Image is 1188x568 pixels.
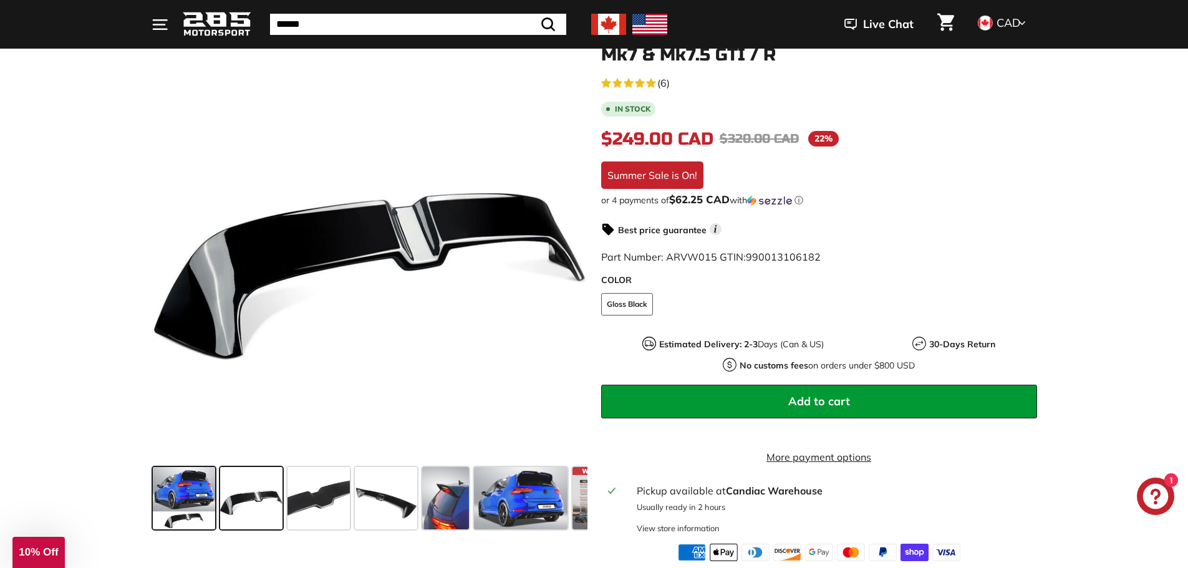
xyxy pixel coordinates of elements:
[601,194,1037,206] div: or 4 payments of$62.25 CADwithSezzle Click to learn more about Sezzle
[808,131,839,147] span: 22%
[740,360,808,371] strong: No customs fees
[601,161,703,189] div: Summer Sale is On!
[720,131,799,147] span: $320.00 CAD
[930,3,962,46] a: Cart
[740,359,915,372] p: on orders under $800 USD
[746,251,821,263] span: 990013106182
[657,75,670,90] span: (6)
[601,74,1037,90] a: 4.7 rating (6 votes)
[837,544,865,561] img: master
[601,128,713,150] span: $249.00 CAD
[828,9,930,40] button: Live Chat
[741,544,770,561] img: diners_club
[773,544,801,561] img: discover
[901,544,929,561] img: shopify_pay
[601,274,1037,287] label: COLOR
[710,223,722,235] span: i
[726,484,823,497] strong: Candiac Warehouse
[12,537,65,568] div: 10% Off
[747,195,792,206] img: Sezzle
[270,14,566,35] input: Search
[869,544,897,561] img: paypal
[678,544,706,561] img: american_express
[932,544,960,561] img: visa
[659,338,824,351] p: Days (Can & US)
[601,26,1037,65] h1: Oettinger Style Roof Spoiler - [DATE]-[DATE] Golf Mk7 & Mk7.5 GTI / R
[637,522,720,534] div: View store information
[601,194,1037,206] div: or 4 payments of with
[615,105,650,113] b: In stock
[183,10,251,39] img: Logo_285_Motorsport_areodynamics_components
[618,224,707,236] strong: Best price guarantee
[601,251,821,263] span: Part Number: ARVW015 GTIN:
[863,16,914,32] span: Live Chat
[805,544,833,561] img: google_pay
[637,483,1029,498] div: Pickup available at
[788,394,850,408] span: Add to cart
[710,544,738,561] img: apple_pay
[601,450,1037,465] a: More payment options
[601,385,1037,418] button: Add to cart
[997,16,1020,30] span: CAD
[929,339,995,350] strong: 30-Days Return
[659,339,758,350] strong: Estimated Delivery: 2-3
[669,193,730,206] span: $62.25 CAD
[19,546,58,558] span: 10% Off
[1133,478,1178,518] inbox-online-store-chat: Shopify online store chat
[637,501,1029,513] p: Usually ready in 2 hours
